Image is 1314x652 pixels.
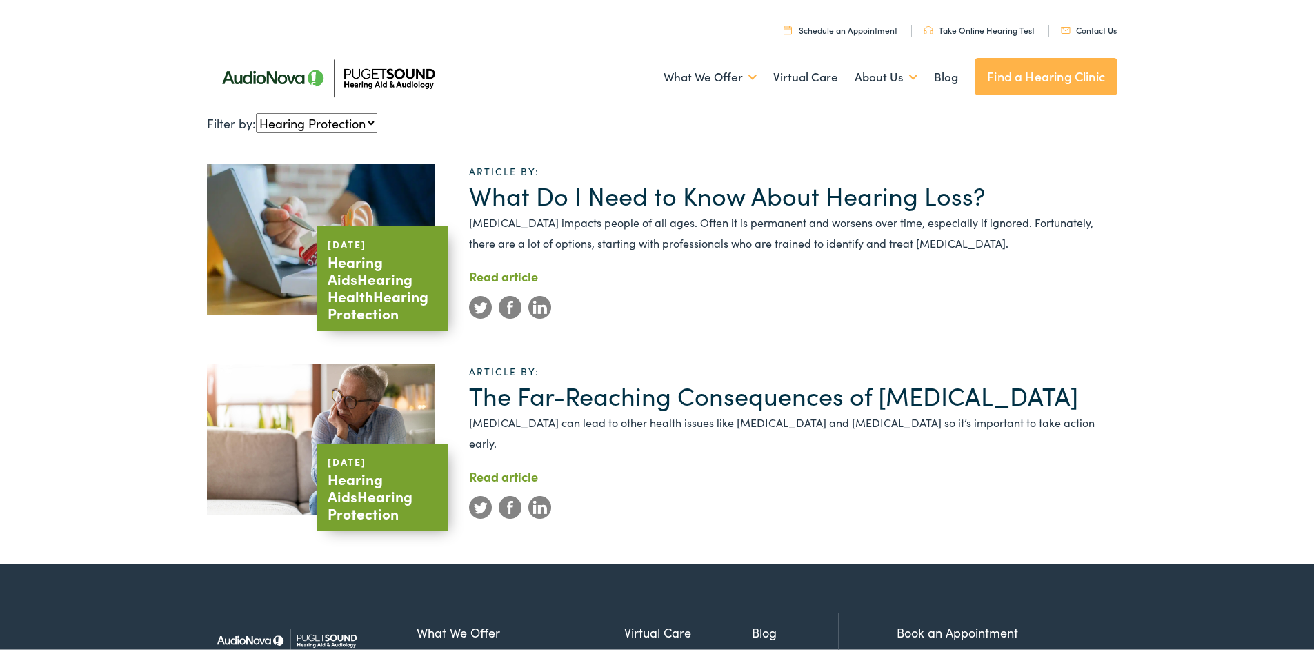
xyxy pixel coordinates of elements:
img: Older man thinking about his hearing health in Everett, WA. [207,362,435,513]
div: Filter by: [207,110,1117,130]
img: LinkedIn social media icon in SVG format [528,493,551,516]
a: What We Offer [417,620,624,639]
a: Schedule an Appointment [784,21,897,33]
a: Find a Hearing Clinic [975,55,1117,92]
a: Hearing Protection [328,283,428,321]
a: The Far-Reaching Consequences of [MEDICAL_DATA] [469,375,1078,410]
a: Virtual Care [773,49,838,100]
img: LinkedIn social media icon in SVG format [528,293,551,316]
img: utility icon [924,23,933,32]
a: Read article [469,265,538,282]
img: Twitter social media icon in SVG format [469,493,492,516]
a: Hearing Aids [328,466,383,504]
a: Blog [934,49,958,100]
a: Hearing Health [328,266,412,304]
p: [MEDICAL_DATA] impacts people of all ages. Often it is permanent and worsens over time, especiall... [469,209,1117,250]
a: What We Offer [664,49,757,100]
p: ARTICLE BY: [469,362,1117,375]
p: [MEDICAL_DATA] can lead to other health issues like [MEDICAL_DATA] and [MEDICAL_DATA] so it’s imp... [469,409,1117,451]
a: Hearing Aids [328,248,383,286]
a: Blog [752,620,838,639]
a: What Do I Need to Know About Hearing Loss? [469,175,985,210]
a: Take Online Hearing Test [924,21,1035,33]
a: Contact Us [1061,21,1117,33]
a: About Us [855,49,917,100]
p: ARTICLE BY: [469,161,1117,175]
a: Read article [469,465,538,482]
img: utility icon [1061,24,1071,31]
a: Hearing Protection [328,483,412,521]
img: utility icon [784,23,792,32]
a: Virtual Care [624,620,753,639]
time: [DATE] [328,235,366,248]
img: Facebook social media icon in SVG format [499,293,521,316]
time: [DATE] [328,452,366,466]
img: Twitter social media icon in SVG format [469,293,492,316]
a: Book an Appointment [897,621,1018,638]
img: Facebook social media icon in SVG format [499,493,521,516]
